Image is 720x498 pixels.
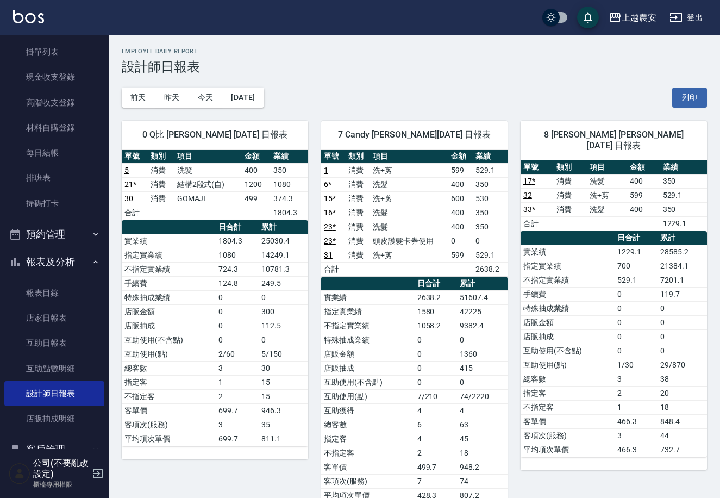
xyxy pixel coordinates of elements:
td: 724.3 [216,262,259,276]
button: 登出 [665,8,707,28]
td: 466.3 [615,414,658,428]
a: 報表目錄 [4,281,104,306]
a: 材料自購登錄 [4,115,104,140]
td: 7/210 [415,389,457,403]
td: 0 [615,301,658,315]
th: 業績 [473,150,508,164]
td: 0 [615,315,658,329]
a: 店家日報表 [4,306,104,331]
td: 特殊抽成業績 [122,290,216,304]
td: 不指定實業績 [321,319,415,333]
td: 7201.1 [658,273,707,287]
a: 31 [324,251,333,259]
td: 洗髮 [370,177,448,191]
div: 上越農安 [622,11,656,24]
td: 249.5 [259,276,308,290]
h5: 公司(不要亂改設定) [33,458,89,480]
td: 指定客 [521,386,615,400]
th: 業績 [271,150,308,164]
img: Person [9,463,30,484]
td: 28585.2 [658,245,707,259]
td: 不指定客 [321,446,415,460]
td: 1080 [271,177,308,191]
td: 699.7 [216,432,259,446]
th: 類別 [346,150,370,164]
td: 洗+剪 [370,163,448,177]
td: 實業績 [521,245,615,259]
td: 18 [457,446,508,460]
td: 手續費 [122,276,216,290]
td: 不指定客 [122,389,216,403]
td: 0 [415,333,457,347]
table: a dense table [122,220,308,446]
th: 累計 [259,220,308,234]
td: 74/2220 [457,389,508,403]
td: 599 [627,188,660,202]
td: 客單價 [122,403,216,418]
a: 30 [124,194,133,203]
td: 消費 [346,248,370,262]
td: 119.7 [658,287,707,301]
td: 811.1 [259,432,308,446]
td: 1058.2 [415,319,457,333]
td: 35 [259,418,308,432]
a: 5 [124,166,129,175]
td: 2638.2 [473,262,508,276]
th: 日合計 [415,277,457,291]
td: 1229.1 [615,245,658,259]
td: 350 [473,220,508,234]
td: 42225 [457,304,508,319]
td: 2638.2 [415,290,457,304]
td: 466.3 [615,443,658,457]
table: a dense table [122,150,308,220]
td: 客項次(服務) [321,474,415,488]
td: 600 [448,191,473,206]
td: 29/870 [658,358,707,372]
td: 洗髮 [370,206,448,220]
td: 0 [259,290,308,304]
th: 金額 [627,160,660,175]
td: 實業績 [122,234,216,248]
td: 0 [658,301,707,315]
td: 74 [457,474,508,488]
td: 300 [259,304,308,319]
td: 44 [658,428,707,443]
td: 互助使用(點) [321,389,415,403]
td: 599 [448,163,473,177]
td: 互助使用(不含點) [521,344,615,358]
td: 平均項次單價 [521,443,615,457]
td: 消費 [346,234,370,248]
td: 指定實業績 [122,248,216,262]
td: 30 [259,361,308,375]
td: 客項次(服務) [122,418,216,432]
td: 指定客 [321,432,415,446]
span: 8 [PERSON_NAME] [PERSON_NAME] [DATE] 日報表 [534,129,694,151]
td: 店販金額 [122,304,216,319]
a: 現金收支登錄 [4,65,104,90]
td: 0 [415,375,457,389]
td: 指定實業績 [521,259,615,273]
td: 0 [216,333,259,347]
td: 1 [216,375,259,389]
td: 848.4 [658,414,707,428]
th: 日合計 [615,231,658,245]
td: 700 [615,259,658,273]
td: 529.1 [473,248,508,262]
button: 客戶管理 [4,435,104,464]
td: 946.3 [259,403,308,418]
th: 類別 [554,160,587,175]
td: 3 [615,372,658,386]
h3: 設計師日報表 [122,59,707,74]
td: 2 [415,446,457,460]
td: 不指定實業績 [122,262,216,276]
a: 1 [324,166,328,175]
a: 高階收支登錄 [4,90,104,115]
td: 結構2段式(自) [174,177,242,191]
th: 單號 [521,160,554,175]
table: a dense table [521,231,707,457]
td: 指定客 [122,375,216,389]
button: 報表及分析 [4,248,104,276]
th: 日合計 [216,220,259,234]
th: 金額 [242,150,271,164]
td: 0 [473,234,508,248]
